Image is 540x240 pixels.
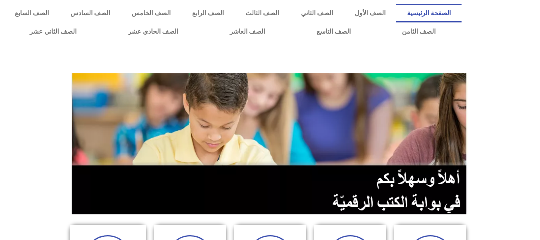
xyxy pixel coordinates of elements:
a: الصف التاسع [291,22,376,41]
a: الصفحة الرئيسية [396,4,462,22]
a: الصف السادس [60,4,121,22]
a: الصف العاشر [204,22,291,41]
a: الصف الرابع [181,4,235,22]
a: الصف الخامس [121,4,181,22]
a: الصف الأول [344,4,396,22]
a: الصف الثاني عشر [4,22,102,41]
a: الصف السابع [4,4,60,22]
a: الصف الثالث [235,4,290,22]
a: الصف الثاني [290,4,344,22]
a: الصف الحادي عشر [102,22,204,41]
a: الصف الثامن [376,22,462,41]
